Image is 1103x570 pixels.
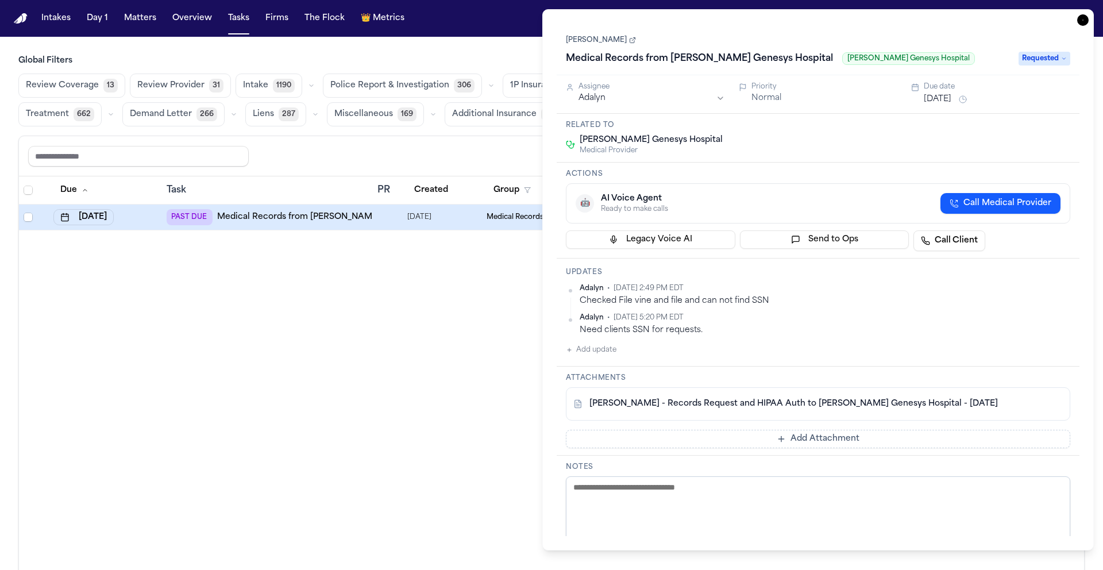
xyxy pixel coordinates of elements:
[607,313,610,322] span: •
[452,109,537,120] span: Additional Insurance
[122,102,225,126] button: Demand Letter266
[963,198,1051,209] span: Call Medical Provider
[751,82,898,91] div: Priority
[243,80,268,91] span: Intake
[541,107,553,121] span: 0
[614,284,684,293] span: [DATE] 2:49 PM EDT
[580,134,723,146] span: [PERSON_NAME] Genesys Hospital
[579,82,725,91] div: Assignee
[18,55,1085,67] h3: Global Filters
[607,284,610,293] span: •
[1019,52,1070,66] span: Requested
[924,94,951,105] button: [DATE]
[614,313,684,322] span: [DATE] 5:20 PM EDT
[14,13,28,24] img: Finch Logo
[561,49,838,68] h1: Medical Records from [PERSON_NAME] Genesys Hospital
[196,107,217,121] span: 266
[740,230,909,249] button: Send to Ops
[580,325,1070,336] div: Need clients SSN for requests.
[37,8,75,29] button: Intakes
[580,284,604,293] span: Adalyn
[209,79,223,93] span: 31
[119,8,161,29] button: Matters
[273,79,295,93] span: 1190
[327,102,424,126] button: Miscellaneous169
[580,313,604,322] span: Adalyn
[330,80,449,91] span: Police Report & Investigation
[913,230,985,251] a: Call Client
[245,102,306,126] button: Liens287
[580,198,590,209] span: 🤖
[580,295,1070,306] div: Checked File vine and file and can not find SSN
[589,398,998,410] a: [PERSON_NAME] - Records Request and HIPAA Auth to [PERSON_NAME] Genesys Hospital - [DATE]
[223,8,254,29] button: Tasks
[566,230,735,249] button: Legacy Voice AI
[82,8,113,29] button: Day 1
[14,13,28,24] a: Home
[842,52,975,65] span: [PERSON_NAME] Genesys Hospital
[445,102,560,126] button: Additional Insurance0
[503,74,594,98] button: 1P Insurance286
[601,205,668,214] div: Ready to make calls
[236,74,302,98] button: Intake1190
[168,8,217,29] button: Overview
[566,36,636,45] a: [PERSON_NAME]
[26,109,69,120] span: Treatment
[601,193,668,205] div: AI Voice Agent
[924,82,1070,91] div: Due date
[566,430,1070,448] button: Add Attachment
[454,79,475,93] span: 306
[356,8,409,29] button: crownMetrics
[334,109,393,120] span: Miscellaneous
[566,373,1070,383] h3: Attachments
[261,8,293,29] button: Firms
[18,74,125,98] button: Review Coverage13
[751,93,781,104] button: Normal
[956,93,970,106] button: Snooze task
[253,109,274,120] span: Liens
[566,343,616,357] button: Add update
[300,8,349,29] button: The Flock
[566,268,1070,277] h3: Updates
[566,463,1070,472] h3: Notes
[103,79,118,93] span: 13
[137,80,205,91] span: Review Provider
[130,74,231,98] button: Review Provider31
[566,170,1070,179] h3: Actions
[74,107,94,121] span: 662
[130,109,192,120] span: Demand Letter
[398,107,416,121] span: 169
[940,193,1060,214] button: Call Medical Provider
[53,209,114,225] button: [DATE]
[18,102,102,126] button: Treatment662
[566,121,1070,130] h3: Related to
[279,107,299,121] span: 287
[26,80,99,91] span: Review Coverage
[510,80,561,91] span: 1P Insurance
[580,146,723,155] span: Medical Provider
[323,74,482,98] button: Police Report & Investigation306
